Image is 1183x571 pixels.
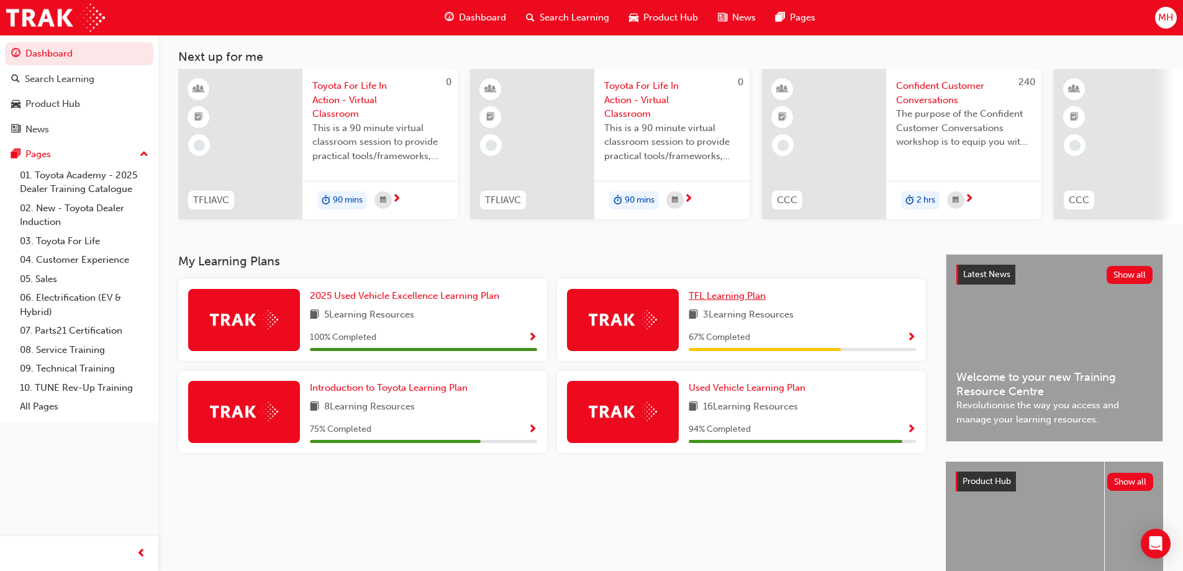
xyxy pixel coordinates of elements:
span: booktick-icon [778,109,787,126]
span: search-icon [526,10,535,25]
span: CCC [777,193,797,208]
span: Introduction to Toyota Learning Plan [310,382,468,393]
span: 0 [738,76,743,88]
span: book-icon [689,400,698,415]
span: duration-icon [614,193,622,209]
div: Product Hub [25,97,80,111]
span: Toyota For Life In Action - Virtual Classroom [604,79,740,121]
span: Product Hub [963,476,1011,486]
span: calendar-icon [380,193,386,208]
span: TFLIAVC [485,193,521,208]
a: News [5,118,153,141]
span: Confident Customer Conversations [896,79,1031,107]
a: Latest NewsShow all [956,265,1153,285]
span: 100 % Completed [310,331,376,345]
span: 90 mins [625,193,655,208]
a: 02. New - Toyota Dealer Induction [15,199,153,232]
span: Revolutionise the way you access and manage your learning resources. [956,398,1153,426]
button: Show Progress [907,330,916,345]
span: news-icon [718,10,727,25]
a: 09. Technical Training [15,359,153,378]
span: prev-icon [137,546,146,562]
span: learningRecordVerb_NONE-icon [194,140,205,151]
span: Latest News [963,269,1010,280]
a: guage-iconDashboard [435,5,516,30]
span: next-icon [392,194,401,205]
span: TFL Learning Plan [689,290,766,301]
span: Search Learning [540,11,609,25]
span: guage-icon [11,48,20,60]
button: Pages [5,143,153,166]
a: TFL Learning Plan [689,289,771,303]
button: Show all [1107,266,1153,284]
button: MH [1155,7,1177,29]
button: Show Progress [907,422,916,437]
span: CCC [1069,193,1089,208]
img: Trak [589,310,657,329]
span: This is a 90 minute virtual classroom session to provide practical tools/frameworks, behaviours a... [312,121,448,163]
span: 94 % Completed [689,423,751,437]
span: 90 mins [333,193,363,208]
div: Pages [25,147,51,162]
span: next-icon [964,194,974,205]
span: 3 Learning Resources [703,308,794,323]
span: book-icon [689,308,698,323]
img: Trak [210,402,278,421]
span: Toyota For Life In Action - Virtual Classroom [312,79,448,121]
span: 2025 Used Vehicle Excellence Learning Plan [310,290,499,301]
a: 04. Customer Experience [15,250,153,270]
span: pages-icon [776,10,785,25]
a: Product HubShow all [956,472,1153,491]
span: book-icon [310,308,319,323]
span: News [732,11,756,25]
span: 240 [1018,76,1035,88]
span: The purpose of the Confident Customer Conversations workshop is to equip you with tools to commun... [896,107,1031,149]
span: TFLIAVC [193,193,229,208]
button: Show Progress [528,422,537,437]
span: next-icon [684,194,693,205]
a: Search Learning [5,68,153,91]
span: 2 hrs [917,193,935,208]
h3: My Learning Plans [178,254,926,268]
span: car-icon [11,99,20,110]
span: search-icon [11,74,20,85]
img: Trak [210,310,278,329]
span: learningResourceType_INSTRUCTOR_LED-icon [778,81,787,98]
div: News [25,122,49,137]
span: learningResourceType_INSTRUCTOR_LED-icon [1070,81,1079,98]
a: All Pages [15,397,153,416]
span: Used Vehicle Learning Plan [689,382,805,393]
a: 03. Toyota For Life [15,232,153,251]
a: 05. Sales [15,270,153,289]
span: learningRecordVerb_NONE-icon [1069,140,1081,151]
span: Welcome to your new Training Resource Centre [956,370,1153,398]
span: book-icon [310,400,319,415]
span: guage-icon [445,10,454,25]
span: calendar-icon [953,193,959,208]
a: car-iconProduct Hub [619,5,708,30]
span: booktick-icon [194,109,203,126]
span: duration-icon [905,193,914,209]
button: Show Progress [528,330,537,345]
span: news-icon [11,124,20,135]
a: 2025 Used Vehicle Excellence Learning Plan [310,289,504,303]
span: Product Hub [643,11,698,25]
span: 0 [446,76,451,88]
span: 5 Learning Resources [324,308,414,323]
a: Introduction to Toyota Learning Plan [310,381,473,395]
a: Latest NewsShow allWelcome to your new Training Resource CentreRevolutionise the way you access a... [946,254,1163,442]
span: MH [1158,11,1173,25]
span: up-icon [140,147,148,163]
a: Product Hub [5,93,153,116]
div: Search Learning [25,72,94,86]
span: Pages [790,11,815,25]
a: pages-iconPages [766,5,825,30]
div: Open Intercom Messenger [1141,529,1171,559]
a: 10. TUNE Rev-Up Training [15,378,153,398]
img: Trak [6,4,105,32]
a: news-iconNews [708,5,766,30]
span: car-icon [629,10,638,25]
a: search-iconSearch Learning [516,5,619,30]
